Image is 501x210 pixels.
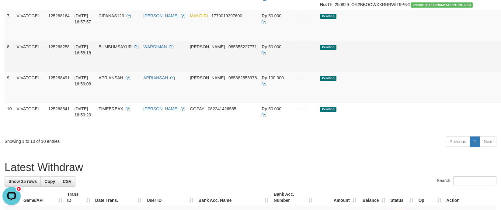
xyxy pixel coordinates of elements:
th: Action [444,189,496,206]
th: Amount: activate to sort column ascending [315,189,359,206]
span: [DATE] 16:59:08 [75,75,91,86]
div: - - - [292,75,315,81]
a: [PERSON_NAME] [143,106,178,111]
td: VIVATOGEL [14,41,46,72]
span: Copy 085355227771 to clipboard [228,44,257,49]
th: User ID: activate to sort column ascending [144,189,196,206]
div: - - - [292,106,315,112]
span: [DATE] 16:59:20 [75,106,91,117]
td: 9 [5,72,14,103]
span: Pending [320,76,336,81]
span: CIPANAS123 [99,13,124,18]
input: Search: [453,176,496,185]
span: 125268258 [48,44,70,49]
th: Bank Acc. Number: activate to sort column ascending [271,189,315,206]
span: Rp 50.000 [262,44,281,49]
td: VIVATOGEL [14,72,46,103]
td: 7 [5,10,14,41]
span: Copy 1770019397600 to clipboard [211,13,242,18]
th: Date Trans.: activate to sort column ascending [93,189,144,206]
a: Next [480,136,496,147]
button: Open LiveChat chat widget [2,2,21,21]
span: [PERSON_NAME] [190,75,225,80]
span: Rp 50.000 [262,106,281,111]
span: 125268164 [48,13,70,18]
td: 10 [5,103,14,134]
a: CSV [59,176,75,187]
span: Copy [44,179,55,184]
span: Rp 50.000 [262,13,281,18]
th: Trans ID: activate to sort column ascending [65,189,93,206]
span: Copy 082241426565 to clipboard [208,106,236,111]
span: [PERSON_NAME] [190,44,225,49]
span: BUMBUMSAYUR [99,44,132,49]
span: [DATE] 16:58:18 [75,44,91,55]
th: Bank Acc. Name: activate to sort column ascending [196,189,271,206]
div: Showing 1 to 10 of 10 entries [5,136,204,144]
span: [DATE] 16:57:57 [75,13,91,24]
span: Show 25 rows [9,179,37,184]
th: Op: activate to sort column ascending [416,189,444,206]
span: TIMEBREAX [99,106,123,111]
span: Pending [320,14,336,19]
td: VIVATOGEL [14,103,46,134]
span: 125268541 [48,106,70,111]
a: [PERSON_NAME] [143,13,178,18]
span: Pending [320,45,336,50]
span: CSV [63,179,71,184]
span: MANDIRI [190,13,208,18]
span: Copy 085382856978 to clipboard [228,75,257,80]
th: Status: activate to sort column ascending [388,189,416,206]
span: APRIANSAH [99,75,123,80]
a: Show 25 rows [5,176,41,187]
a: 1 [470,136,480,147]
span: GOPAY [190,106,204,111]
a: Previous [446,136,470,147]
div: - - - [292,44,315,50]
span: Pending [320,107,336,112]
h1: Latest Withdraw [5,161,496,174]
a: APRIANSAH [143,75,168,80]
div: - - - [292,13,315,19]
span: 125268491 [48,75,70,80]
th: Game/API: activate to sort column ascending [21,189,65,206]
a: Copy [40,176,59,187]
td: VIVATOGEL [14,10,46,41]
span: Vendor URL: https://dashboard.q2checkout.com/secure [411,2,473,8]
th: Balance: activate to sort column ascending [359,189,388,206]
span: Rp 100.000 [262,75,284,80]
td: 8 [5,41,14,72]
label: Search: [437,176,496,185]
a: WARDIMAN [143,44,167,49]
div: new message indicator [16,2,22,7]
